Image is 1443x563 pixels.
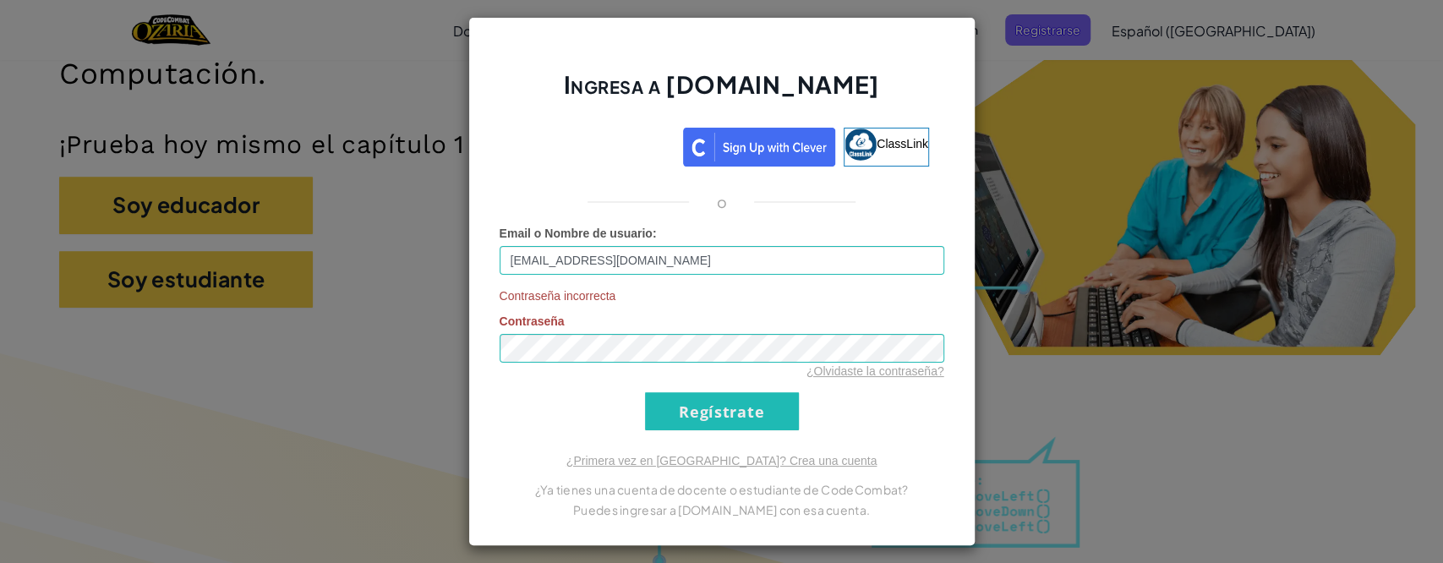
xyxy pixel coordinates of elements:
[500,68,944,118] h2: Ingresa a [DOMAIN_NAME]
[806,364,944,378] a: ¿Olvidaste la contraseña?
[566,454,877,467] a: ¿Primera vez en [GEOGRAPHIC_DATA]? Crea una cuenta
[506,126,683,163] iframe: Botón de Acceder con Google
[500,479,944,500] p: ¿Ya tienes una cuenta de docente o estudiante de CodeCombat?
[844,128,877,161] img: classlink-logo-small.png
[716,192,726,212] p: o
[500,287,944,304] span: Contraseña incorrecta
[500,500,944,520] p: Puedes ingresar a [DOMAIN_NAME] con esa cuenta.
[683,128,835,167] img: clever_sso_button@2x.png
[645,392,799,430] input: Regístrate
[500,227,653,240] span: Email o Nombre de usuario
[500,314,565,328] span: Contraseña
[500,225,657,242] label: :
[877,137,928,150] span: ClassLink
